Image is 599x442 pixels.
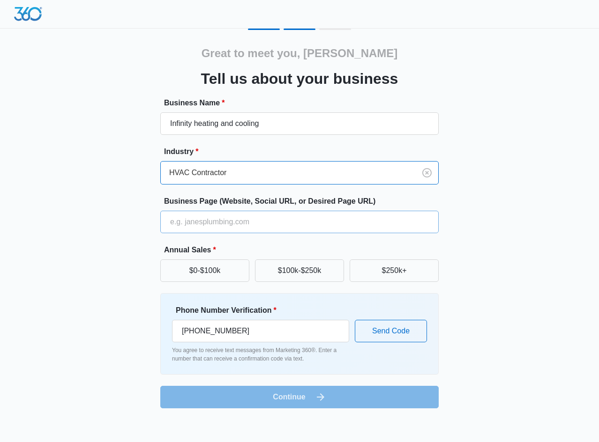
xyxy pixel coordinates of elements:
[172,320,349,342] input: Ex. +1-555-555-5555
[172,346,349,363] p: You agree to receive text messages from Marketing 360®. Enter a number that can receive a confirm...
[201,67,398,90] h3: Tell us about your business
[164,196,442,207] label: Business Page (Website, Social URL, or Desired Page URL)
[419,165,434,180] button: Clear
[355,320,427,342] button: Send Code
[164,97,442,109] label: Business Name
[202,45,398,62] h2: Great to meet you, [PERSON_NAME]
[176,305,353,316] label: Phone Number Verification
[160,112,439,135] input: e.g. Jane's Plumbing
[255,259,344,282] button: $100k-$250k
[164,244,442,256] label: Annual Sales
[164,146,442,157] label: Industry
[160,211,439,233] input: e.g. janesplumbing.com
[160,259,249,282] button: $0-$100k
[350,259,439,282] button: $250k+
